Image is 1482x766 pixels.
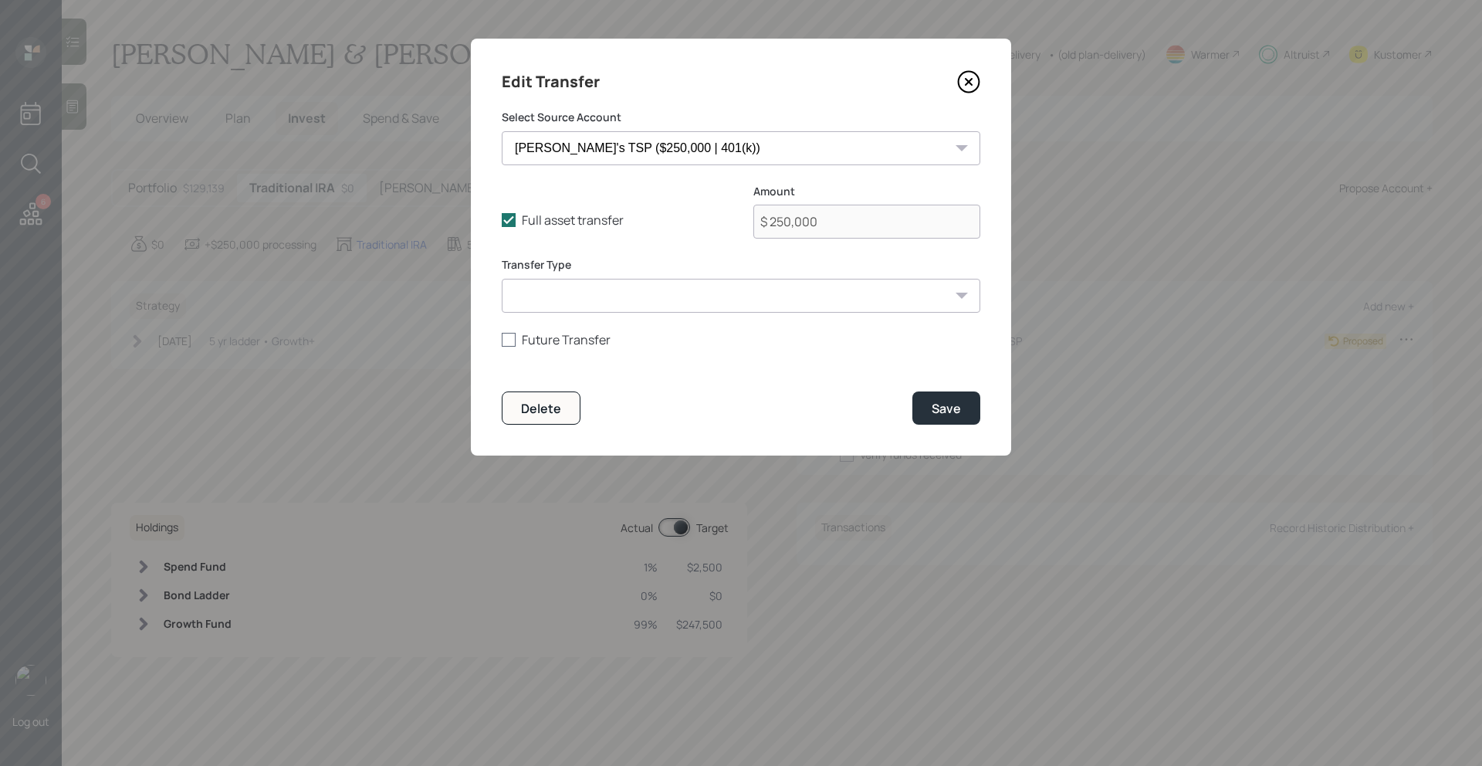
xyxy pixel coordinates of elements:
label: Future Transfer [502,331,980,348]
div: Save [932,400,961,417]
div: Delete [521,400,561,417]
label: Transfer Type [502,257,980,273]
label: Amount [753,184,980,199]
h4: Edit Transfer [502,69,600,94]
label: Select Source Account [502,110,980,125]
label: Full asset transfer [502,212,729,229]
button: Delete [502,391,580,425]
button: Save [912,391,980,425]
